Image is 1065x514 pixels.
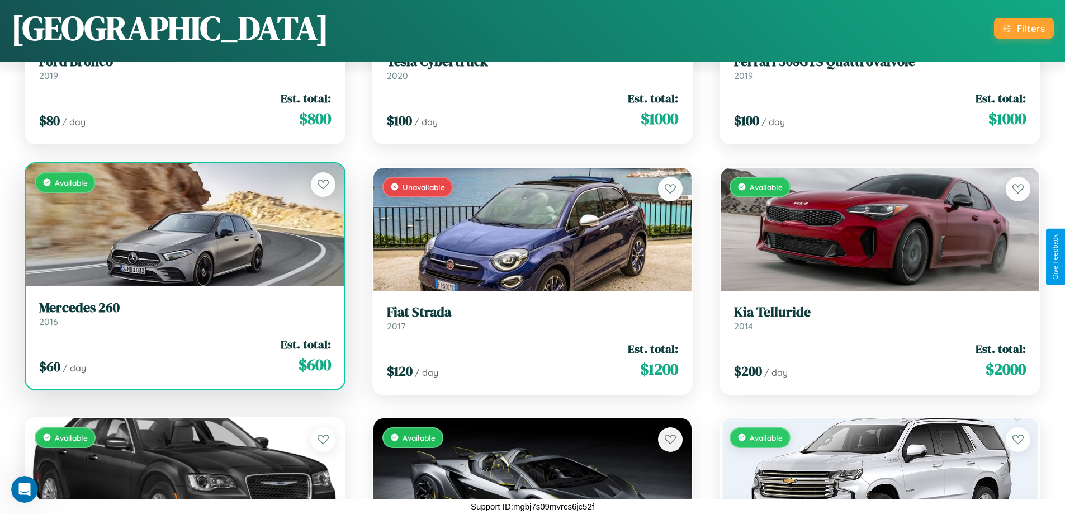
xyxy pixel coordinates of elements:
span: $ 1200 [640,358,678,380]
h3: Mercedes 260 [39,300,331,316]
span: 2016 [39,316,58,327]
span: / day [761,116,785,128]
span: Available [403,433,436,442]
div: Give Feedback [1052,234,1059,280]
span: / day [62,116,86,128]
span: Est. total: [281,90,331,106]
span: $ 100 [734,111,759,130]
span: $ 100 [387,111,412,130]
h3: Fiat Strada [387,304,679,320]
span: / day [764,367,788,378]
span: Available [55,178,88,187]
iframe: Intercom live chat [11,476,38,503]
h3: Tesla Cybertruck [387,54,679,70]
span: Est. total: [628,341,678,357]
span: / day [63,362,86,374]
span: Available [750,433,783,442]
a: Mercedes 2602016 [39,300,331,327]
h3: Ford Bronco [39,54,331,70]
p: Support ID: mgbj7s09mvrcs6jc52f [471,499,594,514]
span: Est. total: [976,341,1026,357]
span: Unavailable [403,182,445,192]
h3: Kia Telluride [734,304,1026,320]
span: / day [414,116,438,128]
span: Available [55,433,88,442]
span: 2019 [39,70,58,81]
h1: [GEOGRAPHIC_DATA] [11,5,329,51]
span: Est. total: [281,336,331,352]
button: Filters [994,18,1054,39]
span: $ 60 [39,357,60,376]
span: 2014 [734,320,753,332]
span: / day [415,367,438,378]
span: Est. total: [976,90,1026,106]
span: $ 80 [39,111,60,130]
a: Tesla Cybertruck2020 [387,54,679,81]
a: Ferrari 308GTS Quattrovalvole2019 [734,54,1026,81]
a: Kia Telluride2014 [734,304,1026,332]
span: $ 2000 [986,358,1026,380]
span: Est. total: [628,90,678,106]
span: 2020 [387,70,408,81]
div: Filters [1017,22,1045,34]
span: Available [750,182,783,192]
span: $ 600 [299,353,331,376]
span: $ 800 [299,107,331,130]
a: Fiat Strada2017 [387,304,679,332]
span: $ 1000 [641,107,678,130]
span: 2019 [734,70,753,81]
span: $ 1000 [988,107,1026,130]
h3: Ferrari 308GTS Quattrovalvole [734,54,1026,70]
span: $ 200 [734,362,762,380]
span: 2017 [387,320,405,332]
a: Ford Bronco2019 [39,54,331,81]
span: $ 120 [387,362,413,380]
